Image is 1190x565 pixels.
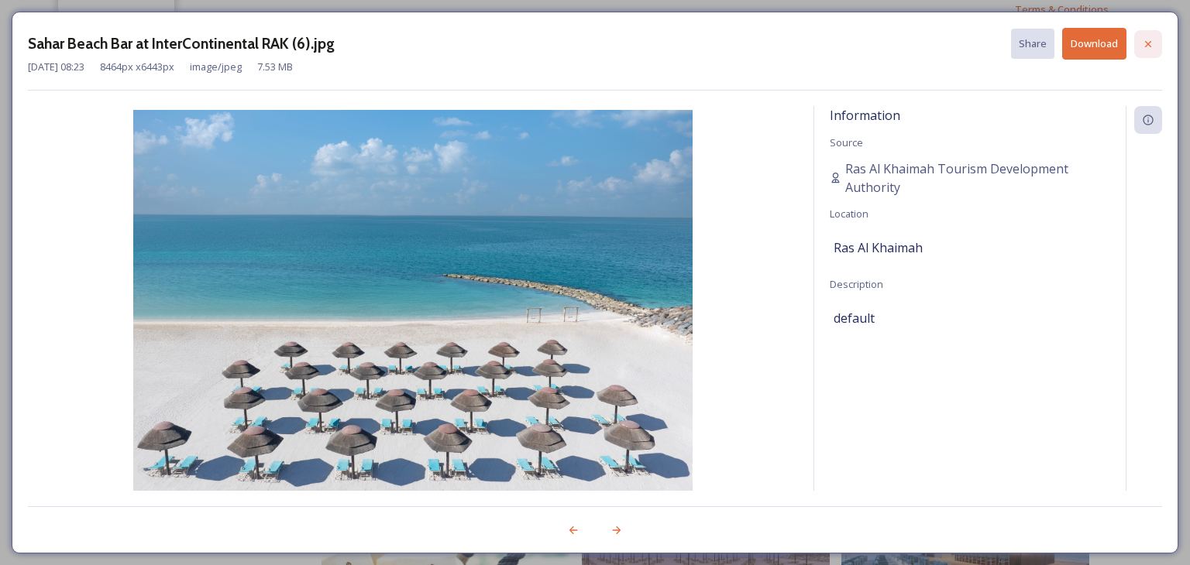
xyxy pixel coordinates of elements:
[834,309,875,327] span: default
[100,60,174,74] span: 8464 px x 6443 px
[257,60,293,74] span: 7.53 MB
[28,60,84,74] span: [DATE] 08:23
[1011,29,1054,59] button: Share
[28,110,798,536] img: Sahar%20Beach%20Bar%20at%20InterContinental%20RAK%20(6).jpg
[834,238,923,257] span: Ras Al Khaimah
[830,107,900,124] span: Information
[830,207,868,221] span: Location
[830,277,883,291] span: Description
[830,135,863,149] span: Source
[190,60,242,74] span: image/jpeg
[1062,28,1126,60] button: Download
[845,159,1110,197] span: Ras Al Khaimah Tourism Development Authority
[28,33,335,55] h3: Sahar Beach Bar at InterContinental RAK (6).jpg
